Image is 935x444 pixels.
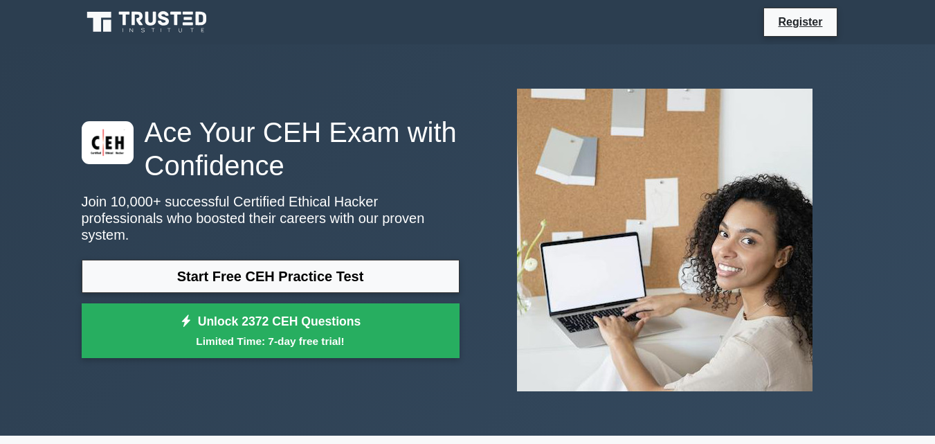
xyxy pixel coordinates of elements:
[82,116,460,182] h1: Ace Your CEH Exam with Confidence
[82,303,460,359] a: Unlock 2372 CEH QuestionsLimited Time: 7-day free trial!
[82,260,460,293] a: Start Free CEH Practice Test
[99,333,442,349] small: Limited Time: 7-day free trial!
[770,13,830,30] a: Register
[82,193,460,243] p: Join 10,000+ successful Certified Ethical Hacker professionals who boosted their careers with our...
